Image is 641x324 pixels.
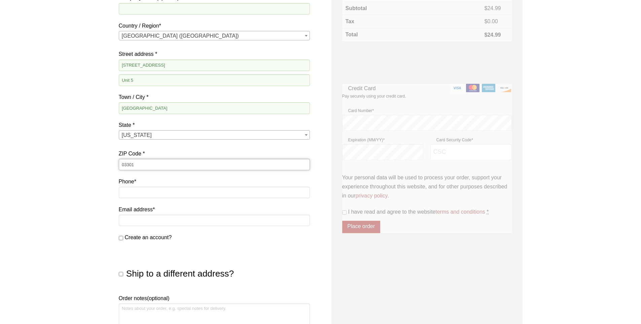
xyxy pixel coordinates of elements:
[119,149,310,158] label: ZIP Code
[119,236,123,240] input: Create an account?
[147,295,170,301] span: (optional)
[119,177,310,186] label: Phone
[119,205,310,214] label: Email address
[342,48,444,75] iframe: reCAPTCHA
[119,272,123,276] input: Ship to a different address?
[119,74,310,86] input: Apartment, suite, unit, etc. (optional)
[119,294,310,303] label: Order notes
[126,268,234,279] span: Ship to a different address?
[119,49,310,59] label: Street address
[119,130,310,140] span: State
[119,31,310,41] span: United States (US)
[119,60,310,71] input: House number and street name
[119,131,310,140] span: New Hampshire
[119,21,310,30] label: Country / Region
[119,93,310,102] label: Town / City
[119,120,310,130] label: State
[119,31,310,40] span: Country / Region
[125,235,172,240] span: Create an account?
